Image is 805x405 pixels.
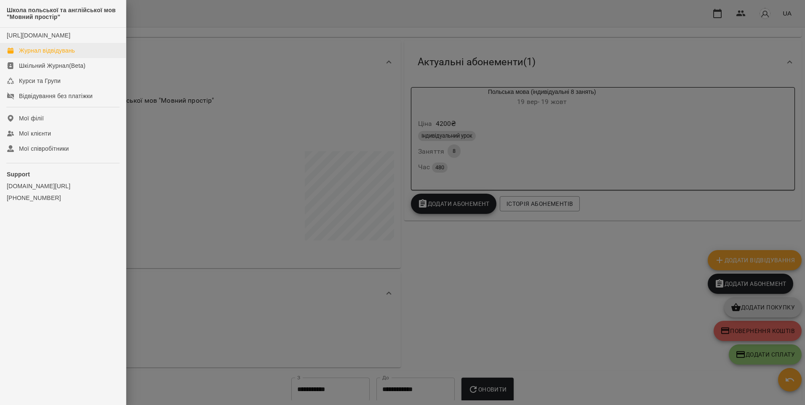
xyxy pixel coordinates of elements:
div: Мої співробітники [19,144,69,153]
div: Мої клієнти [19,129,51,138]
div: Журнал відвідувань [19,46,75,55]
a: [DOMAIN_NAME][URL] [7,182,119,190]
div: Відвідування без платіжки [19,92,93,100]
a: [URL][DOMAIN_NAME] [7,32,70,39]
div: Мої філії [19,114,44,123]
div: Курси та Групи [19,77,61,85]
div: Шкільний Журнал(Beta) [19,61,85,70]
span: Школа польської та англійської мов "Мовний простір" [7,7,119,21]
a: [PHONE_NUMBER] [7,194,119,202]
p: Support [7,170,119,179]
